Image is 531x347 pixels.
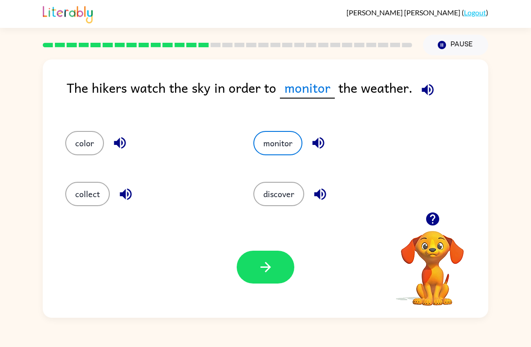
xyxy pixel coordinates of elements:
video: Your browser must support playing .mp4 files to use Literably. Please try using another browser. [387,217,477,307]
div: The hikers watch the sky in order to the weather. [67,77,488,113]
button: discover [253,182,304,206]
div: ( ) [346,8,488,17]
img: Literably [43,4,93,23]
a: Logout [464,8,486,17]
button: monitor [253,131,302,155]
span: monitor [280,77,335,99]
button: Pause [423,35,488,55]
span: [PERSON_NAME] [PERSON_NAME] [346,8,462,17]
button: collect [65,182,110,206]
button: color [65,131,104,155]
